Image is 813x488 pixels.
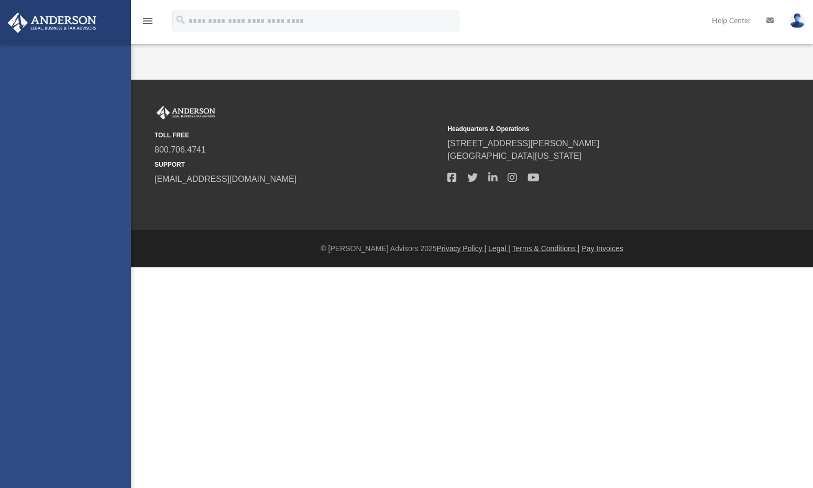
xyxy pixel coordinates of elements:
[175,14,186,26] i: search
[155,175,296,183] a: [EMAIL_ADDRESS][DOMAIN_NAME]
[141,15,154,27] i: menu
[447,151,581,160] a: [GEOGRAPHIC_DATA][US_STATE]
[437,244,487,253] a: Privacy Policy |
[581,244,623,253] a: Pay Invoices
[789,13,805,28] img: User Pic
[155,160,440,169] small: SUPPORT
[447,139,599,148] a: [STREET_ADDRESS][PERSON_NAME]
[155,145,206,154] a: 800.706.4741
[155,106,217,120] img: Anderson Advisors Platinum Portal
[447,124,733,134] small: Headquarters & Operations
[488,244,510,253] a: Legal |
[141,20,154,27] a: menu
[155,131,440,140] small: TOLL FREE
[5,13,100,33] img: Anderson Advisors Platinum Portal
[512,244,580,253] a: Terms & Conditions |
[131,243,813,254] div: © [PERSON_NAME] Advisors 2025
